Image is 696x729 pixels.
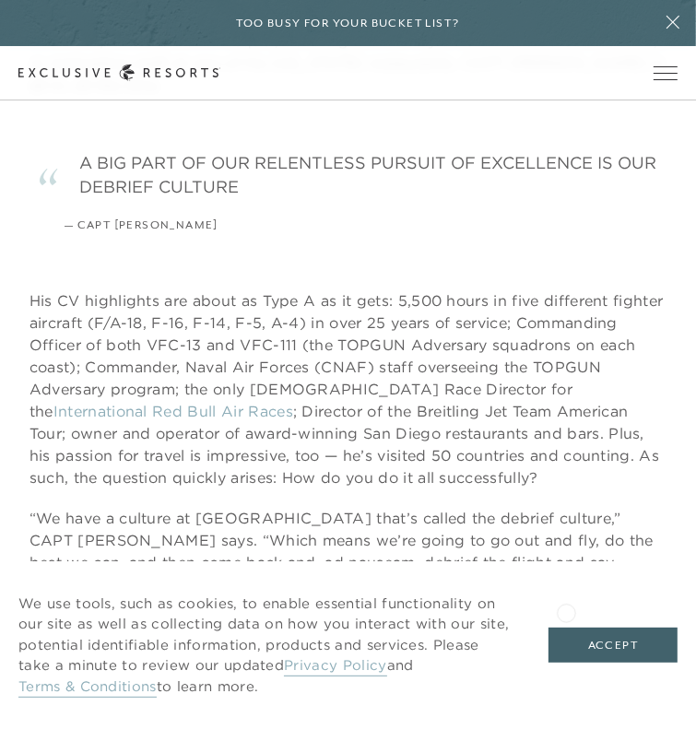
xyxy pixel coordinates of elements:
[79,151,663,197] div: A BIG PART OF OUR RELENTLESS PURSUIT OF EXCELLENCE IS OUR DEBRIEF CULTURE
[237,15,460,32] h6: Too busy for your bucket list?
[18,594,512,698] p: We use tools, such as cookies, to enable essential functionality on our site as well as collectin...
[654,66,678,79] button: Open navigation
[284,656,386,676] a: Privacy Policy
[549,628,678,663] button: Accept
[29,289,667,488] p: His CV highlights are about as Type A as it gets: 5,500 hours in five different fighter aircraft ...
[53,402,293,420] a: International Red Bull Air Races
[29,507,667,595] p: “We have a culture at [GEOGRAPHIC_DATA] that’s called the debrief culture,” CAPT [PERSON_NAME] sa...
[65,217,218,234] div: — CAPT [PERSON_NAME]
[18,677,157,698] a: Terms & Conditions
